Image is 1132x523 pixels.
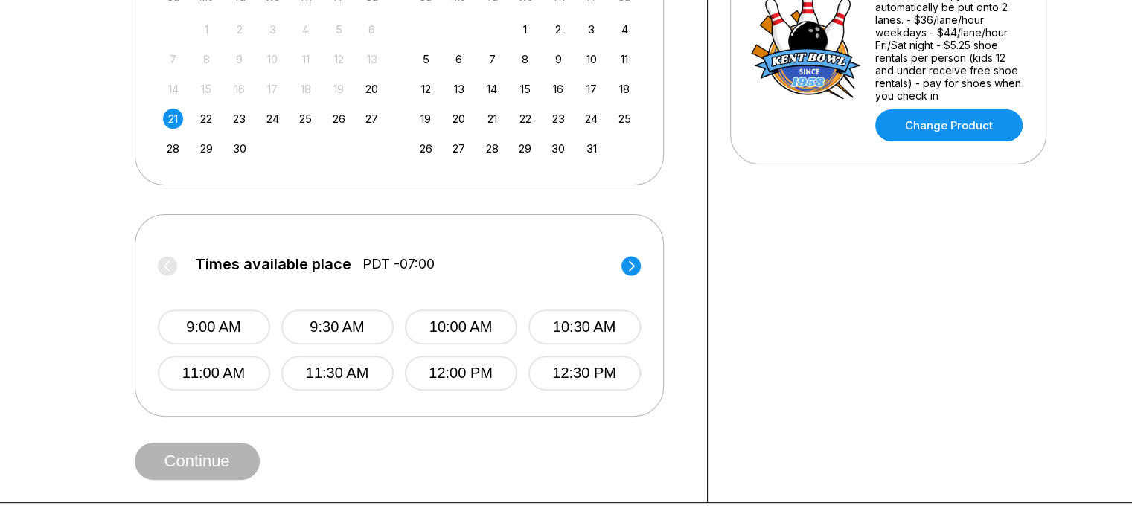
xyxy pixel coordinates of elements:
[229,49,249,69] div: Not available Tuesday, September 9th, 2025
[163,109,183,129] div: Choose Sunday, September 21st, 2025
[158,356,270,391] button: 11:00 AM
[295,19,316,39] div: Not available Thursday, September 4th, 2025
[416,79,436,99] div: Choose Sunday, October 12th, 2025
[528,356,641,391] button: 12:30 PM
[229,138,249,158] div: Choose Tuesday, September 30th, 2025
[263,109,283,129] div: Choose Wednesday, September 24th, 2025
[362,49,382,69] div: Not available Saturday, September 13th, 2025
[416,109,436,129] div: Choose Sunday, October 19th, 2025
[515,19,535,39] div: Choose Wednesday, October 1st, 2025
[362,256,435,272] span: PDT -07:00
[196,79,217,99] div: Not available Monday, September 15th, 2025
[449,49,469,69] div: Choose Monday, October 6th, 2025
[362,109,382,129] div: Choose Saturday, September 27th, 2025
[329,79,349,99] div: Not available Friday, September 19th, 2025
[549,109,569,129] div: Choose Thursday, October 23rd, 2025
[581,79,601,99] div: Choose Friday, October 17th, 2025
[615,19,635,39] div: Choose Saturday, October 4th, 2025
[615,49,635,69] div: Choose Saturday, October 11th, 2025
[549,19,569,39] div: Choose Thursday, October 2nd, 2025
[416,49,436,69] div: Choose Sunday, October 5th, 2025
[196,49,217,69] div: Not available Monday, September 8th, 2025
[405,309,517,344] button: 10:00 AM
[163,138,183,158] div: Choose Sunday, September 28th, 2025
[416,138,436,158] div: Choose Sunday, October 26th, 2025
[875,109,1023,141] a: Change Product
[449,138,469,158] div: Choose Monday, October 27th, 2025
[549,138,569,158] div: Choose Thursday, October 30th, 2025
[581,49,601,69] div: Choose Friday, October 10th, 2025
[229,19,249,39] div: Not available Tuesday, September 2nd, 2025
[528,309,641,344] button: 10:30 AM
[163,79,183,99] div: Not available Sunday, September 14th, 2025
[229,79,249,99] div: Not available Tuesday, September 16th, 2025
[195,256,351,272] span: Times available place
[549,49,569,69] div: Choose Thursday, October 9th, 2025
[581,19,601,39] div: Choose Friday, October 3rd, 2025
[295,79,316,99] div: Not available Thursday, September 18th, 2025
[482,109,502,129] div: Choose Tuesday, October 21st, 2025
[196,109,217,129] div: Choose Monday, September 22nd, 2025
[362,79,382,99] div: Choose Saturday, September 20th, 2025
[329,49,349,69] div: Not available Friday, September 12th, 2025
[158,309,270,344] button: 9:00 AM
[515,109,535,129] div: Choose Wednesday, October 22nd, 2025
[482,138,502,158] div: Choose Tuesday, October 28th, 2025
[482,79,502,99] div: Choose Tuesday, October 14th, 2025
[263,19,283,39] div: Not available Wednesday, September 3rd, 2025
[263,49,283,69] div: Not available Wednesday, September 10th, 2025
[515,79,535,99] div: Choose Wednesday, October 15th, 2025
[549,79,569,99] div: Choose Thursday, October 16th, 2025
[162,18,385,158] div: month 2025-09
[405,356,517,391] button: 12:00 PM
[515,138,535,158] div: Choose Wednesday, October 29th, 2025
[281,356,394,391] button: 11:30 AM
[263,79,283,99] div: Not available Wednesday, September 17th, 2025
[581,138,601,158] div: Choose Friday, October 31st, 2025
[196,19,217,39] div: Not available Monday, September 1st, 2025
[229,109,249,129] div: Choose Tuesday, September 23rd, 2025
[163,49,183,69] div: Not available Sunday, September 7th, 2025
[196,138,217,158] div: Choose Monday, September 29th, 2025
[295,109,316,129] div: Choose Thursday, September 25th, 2025
[515,49,535,69] div: Choose Wednesday, October 8th, 2025
[329,19,349,39] div: Not available Friday, September 5th, 2025
[449,79,469,99] div: Choose Monday, October 13th, 2025
[362,19,382,39] div: Not available Saturday, September 6th, 2025
[482,49,502,69] div: Choose Tuesday, October 7th, 2025
[449,109,469,129] div: Choose Monday, October 20th, 2025
[281,309,394,344] button: 9:30 AM
[615,79,635,99] div: Choose Saturday, October 18th, 2025
[581,109,601,129] div: Choose Friday, October 24th, 2025
[615,109,635,129] div: Choose Saturday, October 25th, 2025
[295,49,316,69] div: Not available Thursday, September 11th, 2025
[414,18,637,158] div: month 2025-10
[329,109,349,129] div: Choose Friday, September 26th, 2025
